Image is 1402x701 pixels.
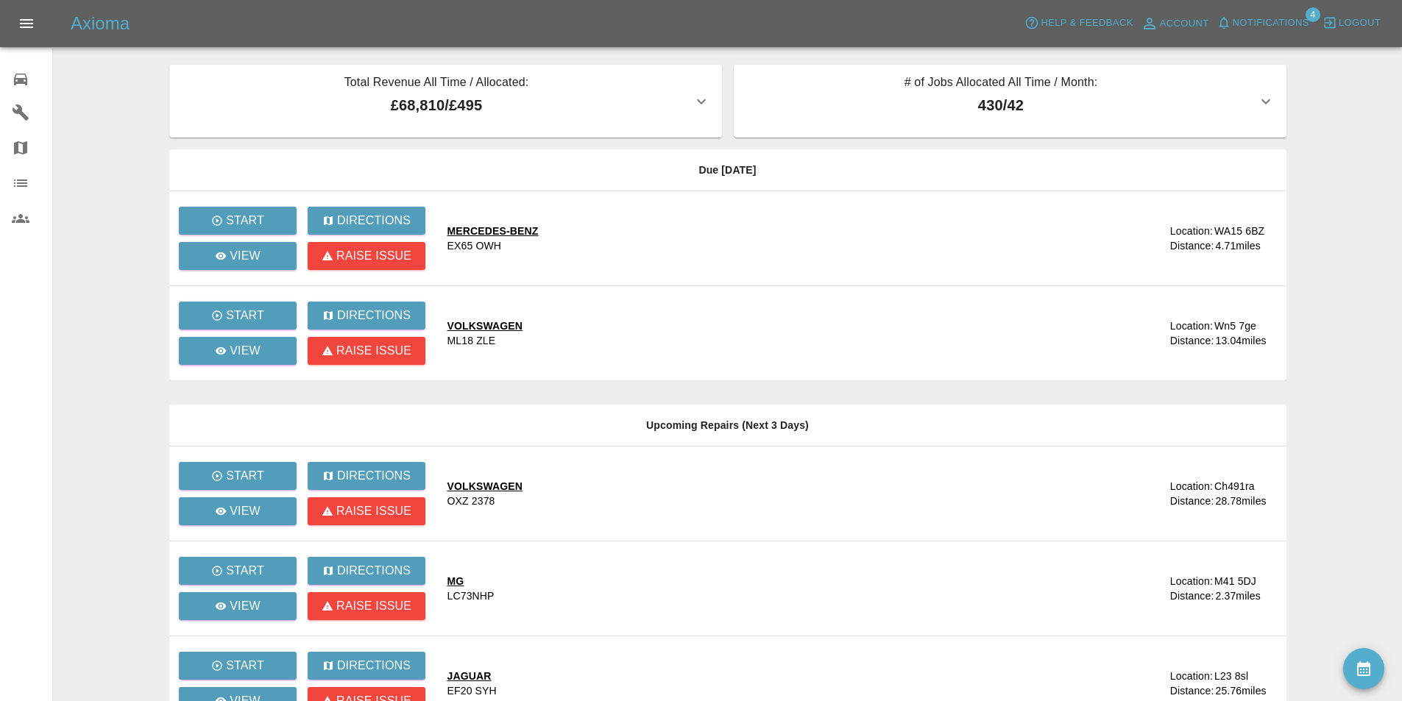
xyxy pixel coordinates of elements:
[734,65,1286,138] button: # of Jobs Allocated All Time / Month:430/42
[1105,224,1274,253] a: Location:WA15 6BZDistance:4.71miles
[308,557,425,585] button: Directions
[308,462,425,490] button: Directions
[181,74,693,94] p: Total Revenue All Time / Allocated:
[308,207,425,235] button: Directions
[230,597,261,615] p: View
[1170,494,1214,508] div: Distance:
[447,574,495,588] div: MG
[1233,15,1309,32] span: Notifications
[179,592,297,620] a: View
[336,562,410,580] p: Directions
[181,94,693,116] p: £68,810 / £495
[447,224,539,238] div: MERCEDES-BENZ
[447,224,1094,253] a: MERCEDES-BENZEX65 OWH
[1306,7,1320,22] span: 4
[1214,319,1256,333] div: Wn5 7ge
[336,597,411,615] p: Raise issue
[1319,12,1384,35] button: Logout
[1170,683,1214,698] div: Distance:
[1160,15,1209,32] span: Account
[336,247,411,265] p: Raise issue
[447,333,496,348] div: ML18 ZLE
[1214,224,1264,238] div: WA15 6BZ
[1137,12,1213,35] a: Account
[447,494,495,508] div: OXZ 2378
[447,319,523,333] div: VOLKSWAGEN
[226,657,264,675] p: Start
[308,337,425,365] button: Raise issue
[1216,588,1275,603] div: 2.37 miles
[1170,224,1213,238] div: Location:
[336,212,410,229] p: Directions
[179,557,297,585] button: Start
[169,405,1286,446] th: Upcoming Repairs (Next 3 Days)
[9,6,44,41] button: Open drawer
[179,337,297,365] a: View
[447,669,497,683] div: JAGUAR
[226,467,264,485] p: Start
[1021,12,1136,35] button: Help & Feedback
[447,683,497,698] div: EF20 SYH
[1170,574,1213,588] div: Location:
[1216,238,1275,253] div: 4.71 miles
[179,242,297,270] a: View
[1105,319,1274,348] a: Location:Wn5 7geDistance:13.04miles
[230,342,261,360] p: View
[447,238,502,253] div: EX65 OWH
[71,12,130,35] h5: Axioma
[336,657,410,675] p: Directions
[1170,238,1214,253] div: Distance:
[1214,574,1256,588] div: M41 5DJ
[179,207,297,235] button: Start
[226,562,264,580] p: Start
[447,574,1094,603] a: MGLC73NHP
[447,479,1094,508] a: VOLKSWAGENOXZ 2378
[1213,12,1313,35] button: Notifications
[308,242,425,270] button: Raise issue
[447,669,1094,698] a: JAGUAREF20 SYH
[226,307,264,324] p: Start
[1105,669,1274,698] a: Location:L23 8slDistance:25.76miles
[179,462,297,490] button: Start
[336,467,410,485] p: Directions
[1105,479,1274,508] a: Location:Ch491raDistance:28.78miles
[336,502,411,520] p: Raise issue
[1216,683,1275,698] div: 25.76 miles
[1216,333,1275,348] div: 13.04 miles
[746,74,1257,94] p: # of Jobs Allocated All Time / Month:
[336,307,410,324] p: Directions
[169,65,722,138] button: Total Revenue All Time / Allocated:£68,810/£495
[230,502,261,520] p: View
[308,592,425,620] button: Raise issue
[1343,648,1384,689] button: availability
[336,342,411,360] p: Raise issue
[1339,15,1381,32] span: Logout
[1170,669,1213,683] div: Location:
[179,302,297,330] button: Start
[1170,479,1213,494] div: Location:
[447,588,495,603] div: LC73NHP
[447,479,523,494] div: VOLKSWAGEN
[179,497,297,525] a: View
[1170,588,1214,603] div: Distance:
[1041,15,1133,32] span: Help & Feedback
[308,497,425,525] button: Raise issue
[1214,479,1255,494] div: Ch491ra
[169,149,1286,191] th: Due [DATE]
[1105,574,1274,603] a: Location:M41 5DJDistance:2.37miles
[1170,319,1213,333] div: Location:
[1216,494,1275,508] div: 28.78 miles
[226,212,264,229] p: Start
[447,319,1094,348] a: VOLKSWAGENML18 ZLE
[1170,333,1214,348] div: Distance:
[308,652,425,680] button: Directions
[746,94,1257,116] p: 430 / 42
[230,247,261,265] p: View
[308,302,425,330] button: Directions
[179,652,297,680] button: Start
[1214,669,1248,683] div: L23 8sl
